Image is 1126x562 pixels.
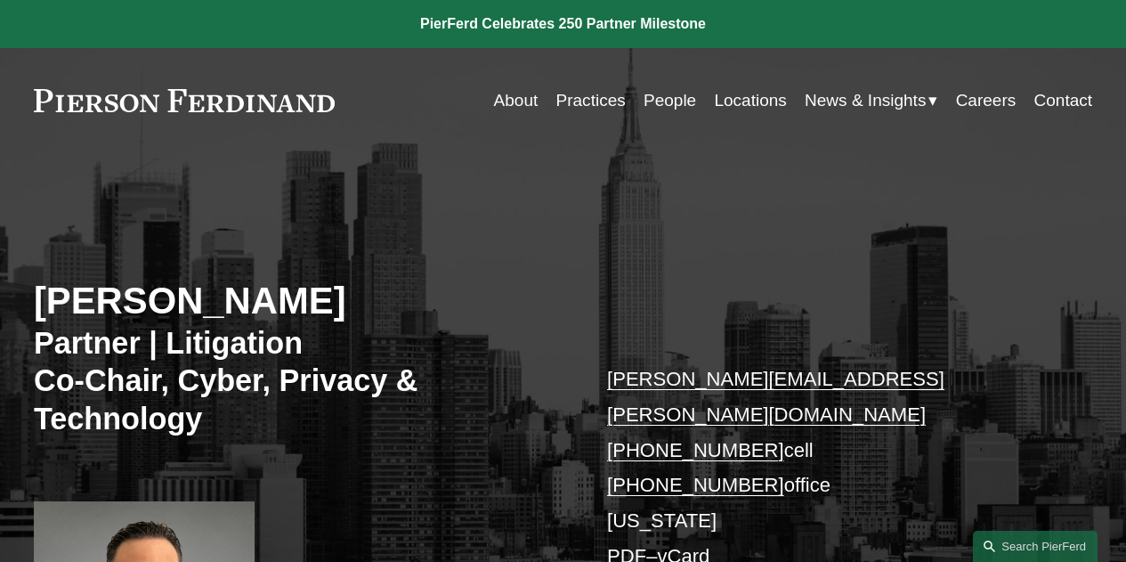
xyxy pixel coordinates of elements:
a: Careers [956,84,1017,118]
a: About [494,84,539,118]
h2: [PERSON_NAME] [34,279,563,324]
a: Contact [1034,84,1093,118]
a: Locations [714,84,786,118]
a: Practices [556,84,626,118]
a: [PERSON_NAME][EMAIL_ADDRESS][PERSON_NAME][DOMAIN_NAME] [607,368,944,426]
span: News & Insights [805,86,926,116]
a: [PHONE_NUMBER] [607,439,784,461]
a: Search this site [973,531,1098,562]
a: People [644,84,696,118]
h3: Partner | Litigation Co-Chair, Cyber, Privacy & Technology [34,324,563,437]
a: folder dropdown [805,84,937,118]
a: [PHONE_NUMBER] [607,474,784,496]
